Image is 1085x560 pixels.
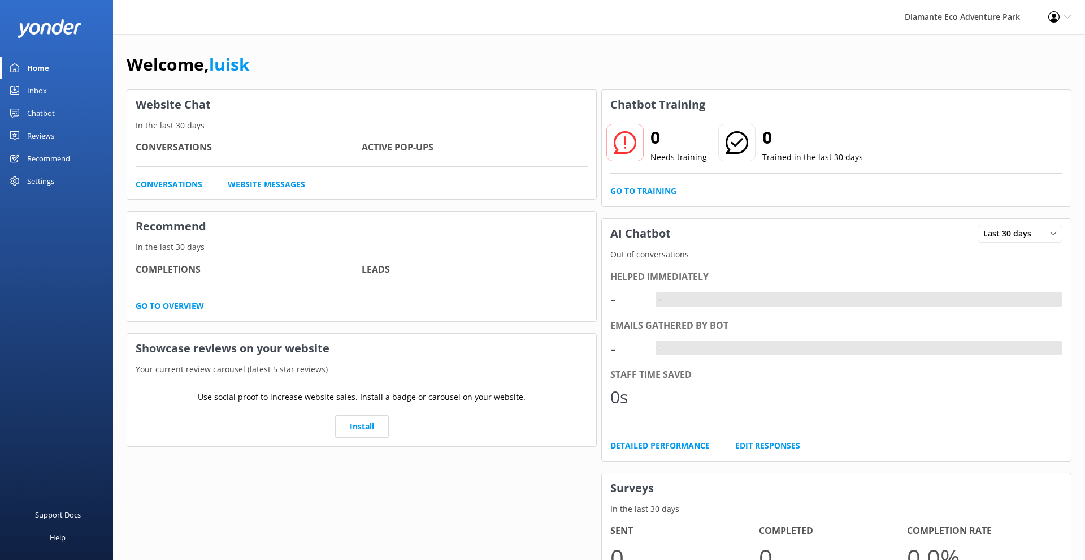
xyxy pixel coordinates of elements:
h3: Showcase reviews on your website [127,334,596,363]
h2: 0 [650,124,707,151]
h4: Leads [362,262,588,277]
div: Settings [27,170,54,192]
h3: Surveys [602,473,1071,503]
a: Edit Responses [735,440,800,452]
div: Emails gathered by bot [610,318,1062,333]
span: Last 30 days [983,227,1038,240]
h4: Active Pop-ups [362,140,588,155]
p: Out of conversations [602,248,1071,261]
div: - [656,341,664,356]
h3: Website Chat [127,90,596,119]
a: Detailed Performance [610,440,710,452]
h3: AI Chatbot [602,219,679,248]
div: Help [50,526,66,549]
h1: Welcome, [127,51,250,78]
p: In the last 30 days [127,241,596,253]
p: Needs training [650,151,707,163]
p: In the last 30 days [602,503,1071,515]
div: Recommend [27,147,70,170]
h4: Completion Rate [907,524,1056,539]
h4: Completed [759,524,908,539]
a: Website Messages [228,178,305,191]
a: Conversations [136,178,202,191]
div: Support Docs [35,503,81,526]
div: Chatbot [27,102,55,124]
p: Your current review carousel (latest 5 star reviews) [127,363,596,376]
div: - [610,286,644,313]
a: luisk [209,53,250,76]
div: 0s [610,384,644,411]
a: Install [335,415,389,438]
a: Go to overview [136,300,204,312]
div: Home [27,57,49,79]
p: Trained in the last 30 days [762,151,863,163]
img: yonder-white-logo.png [17,19,82,38]
p: Use social proof to increase website sales. Install a badge or carousel on your website. [198,391,526,403]
h2: 0 [762,124,863,151]
div: - [656,292,664,307]
h4: Sent [610,524,759,539]
div: Reviews [27,124,54,147]
div: Helped immediately [610,270,1062,285]
div: Staff time saved [610,368,1062,382]
p: In the last 30 days [127,119,596,132]
div: - [610,335,644,362]
h3: Recommend [127,212,596,241]
h4: Completions [136,262,362,277]
a: Go to Training [610,185,676,197]
h3: Chatbot Training [602,90,714,119]
div: Inbox [27,79,47,102]
h4: Conversations [136,140,362,155]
